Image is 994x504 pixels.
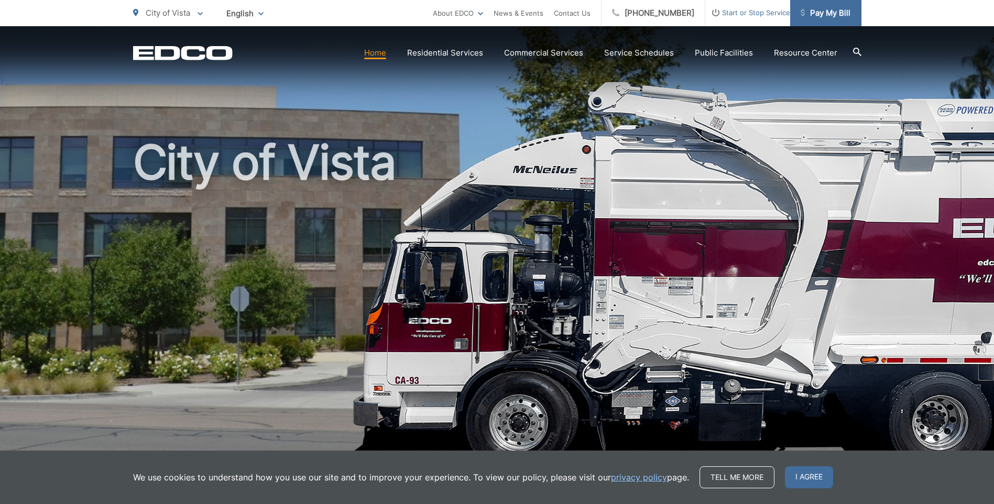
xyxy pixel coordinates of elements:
[364,47,386,59] a: Home
[774,47,837,59] a: Resource Center
[700,466,774,488] a: Tell me more
[133,46,233,60] a: EDCD logo. Return to the homepage.
[554,7,591,19] a: Contact Us
[133,471,689,484] p: We use cookies to understand how you use our site and to improve your experience. To view our pol...
[494,7,543,19] a: News & Events
[407,47,483,59] a: Residential Services
[604,47,674,59] a: Service Schedules
[433,7,483,19] a: About EDCO
[219,4,271,23] span: English
[504,47,583,59] a: Commercial Services
[611,471,667,484] a: privacy policy
[695,47,753,59] a: Public Facilities
[146,8,190,18] span: City of Vista
[801,7,850,19] span: Pay My Bill
[133,136,861,468] h1: City of Vista
[785,466,833,488] span: I agree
